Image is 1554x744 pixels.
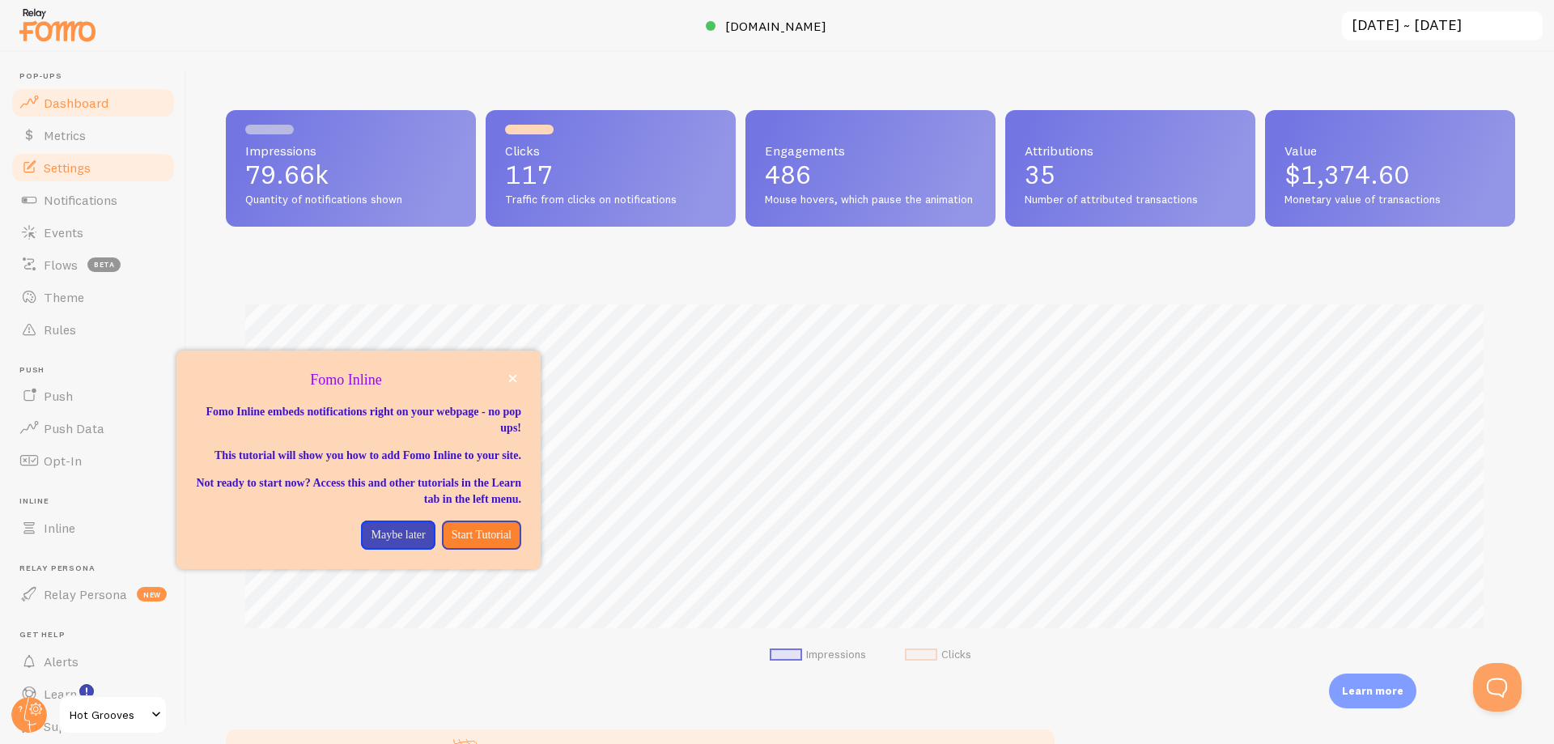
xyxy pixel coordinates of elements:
p: 486 [765,162,976,188]
span: Flows [44,257,78,273]
a: Events [10,216,176,249]
p: Not ready to start now? Access this and other tutorials in the Learn tab in the left menu. [196,475,521,508]
span: Attributions [1025,144,1236,157]
span: Pop-ups [19,71,176,82]
a: Inline [10,512,176,544]
span: Push [19,365,176,376]
p: This tutorial will show you how to add Fomo Inline to your site. [196,448,521,464]
a: Theme [10,281,176,313]
a: Hot Grooves [58,695,168,734]
span: Number of attributed transactions [1025,193,1236,207]
a: Opt-In [10,444,176,477]
span: $1,374.60 [1284,159,1410,190]
li: Impressions [770,648,866,662]
a: Push [10,380,176,412]
span: Inline [44,520,75,536]
p: Maybe later [371,527,425,543]
div: Learn more [1329,674,1416,708]
button: Start Tutorial [442,521,521,550]
button: Maybe later [361,521,435,550]
p: Learn more [1342,683,1403,699]
span: Theme [44,289,84,305]
span: Get Help [19,630,176,640]
p: Start Tutorial [452,527,512,543]
a: Metrics [10,119,176,151]
a: Learn [10,678,176,710]
span: Push [44,388,73,404]
img: fomo-relay-logo-orange.svg [17,4,98,45]
span: Opt-In [44,453,82,469]
span: Hot Grooves [70,705,146,725]
span: Mouse hovers, which pause the animation [765,193,976,207]
span: Clicks [505,144,716,157]
a: Notifications [10,184,176,216]
span: Relay Persona [44,586,127,602]
span: Quantity of notifications shown [245,193,456,207]
svg: <p>Watch New Feature Tutorials!</p> [79,684,94,699]
span: Engagements [765,144,976,157]
span: Events [44,224,83,240]
span: Alerts [44,653,79,670]
p: 79.66k [245,162,456,188]
span: Traffic from clicks on notifications [505,193,716,207]
span: Inline [19,496,176,507]
a: Relay Persona new [10,578,176,610]
a: Alerts [10,645,176,678]
span: Monetary value of transactions [1284,193,1496,207]
p: 35 [1025,162,1236,188]
span: Push Data [44,420,104,436]
span: Dashboard [44,95,108,111]
span: Value [1284,144,1496,157]
button: close, [504,370,521,387]
p: 117 [505,162,716,188]
span: Settings [44,159,91,176]
li: Clicks [905,648,971,662]
span: Notifications [44,192,117,208]
span: beta [87,257,121,272]
span: new [137,587,167,602]
span: Metrics [44,127,86,143]
p: Fomo Inline [196,370,521,391]
a: Push Data [10,412,176,444]
span: Impressions [245,144,456,157]
div: Fomo Inline [176,351,541,569]
span: Learn [44,686,77,702]
iframe: Help Scout Beacon - Open [1473,663,1522,712]
a: Flows beta [10,249,176,281]
span: Relay Persona [19,563,176,574]
p: Fomo Inline embeds notifications right on your webpage - no pop ups! [196,404,521,436]
a: Rules [10,313,176,346]
a: Dashboard [10,87,176,119]
span: Rules [44,321,76,338]
a: Settings [10,151,176,184]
